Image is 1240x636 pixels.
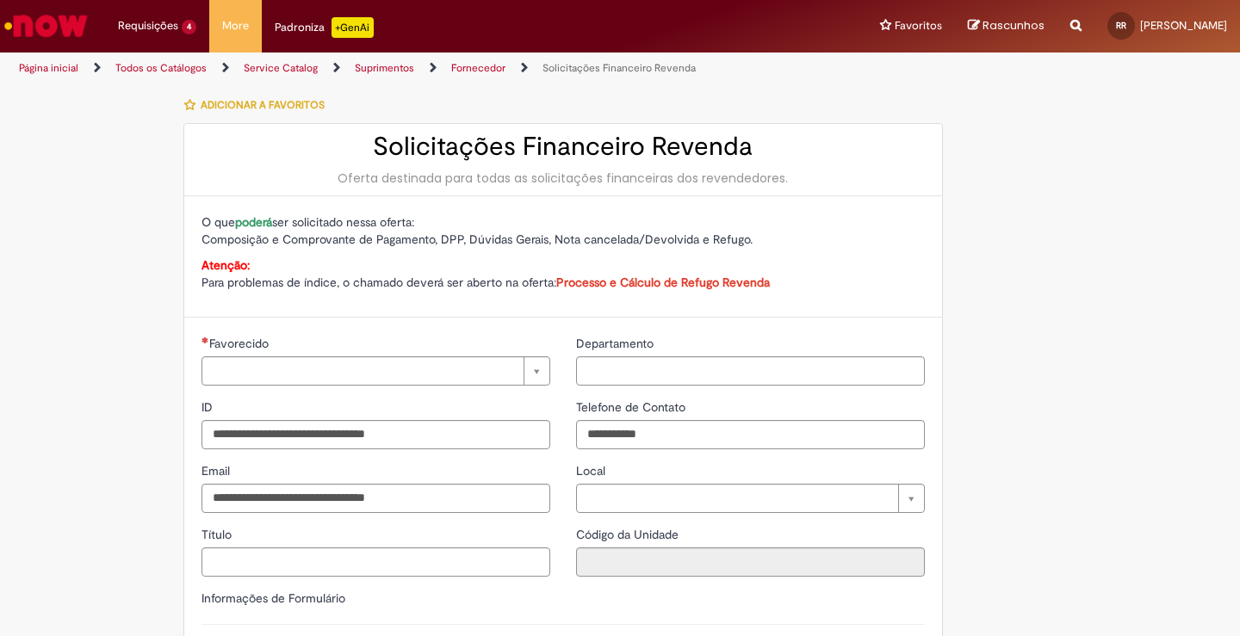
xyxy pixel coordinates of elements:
[201,547,550,577] input: Título
[201,98,325,112] span: Adicionar a Favoritos
[2,9,90,43] img: ServiceNow
[244,61,318,75] a: Service Catalog
[201,213,925,248] p: O que ser solicitado nessa oferta: Composição e Comprovante de Pagamento, DPP, Dúvidas Gerais, No...
[19,61,78,75] a: Página inicial
[118,17,178,34] span: Requisições
[576,527,682,542] span: Somente leitura - Código da Unidade
[332,17,374,38] p: +GenAi
[576,336,657,351] span: Departamento
[201,463,233,479] span: Email
[1140,18,1227,33] span: [PERSON_NAME]
[182,20,196,34] span: 4
[183,87,334,123] button: Adicionar a Favoritos
[201,356,550,386] a: Limpar campo Favorecido
[275,17,374,38] div: Padroniza
[576,399,689,415] span: Telefone de Contato
[201,420,550,449] input: ID
[355,61,414,75] a: Suprimentos
[209,336,272,351] span: Necessários - Favorecido
[201,337,209,343] span: Necessários
[576,356,925,386] input: Departamento
[576,420,925,449] input: Telefone de Contato
[201,256,925,291] p: Para problemas de índice, o chamado deverá ser aberto na oferta:
[115,61,207,75] a: Todos os Catálogos
[556,275,770,290] a: Processo e Cálculo de Refugo Revenda
[451,61,505,75] a: Fornecedor
[235,214,272,230] strong: poderá
[201,484,550,513] input: Email
[13,52,814,84] ul: Trilhas de página
[222,17,249,34] span: More
[576,547,925,577] input: Código da Unidade
[576,484,925,513] a: Limpar campo Local
[968,18,1045,34] a: Rascunhos
[542,61,696,75] a: Solicitações Financeiro Revenda
[576,526,682,543] label: Somente leitura - Código da Unidade
[201,257,250,273] strong: Atenção:
[983,17,1045,34] span: Rascunhos
[201,527,235,542] span: Título
[201,590,345,606] label: Informações de Formulário
[1116,20,1126,31] span: RR
[201,170,925,187] div: Oferta destinada para todas as solicitações financeiras dos revendedores.
[576,463,609,479] span: Local
[201,399,216,415] span: ID
[895,17,942,34] span: Favoritos
[201,133,925,161] h2: Solicitações Financeiro Revenda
